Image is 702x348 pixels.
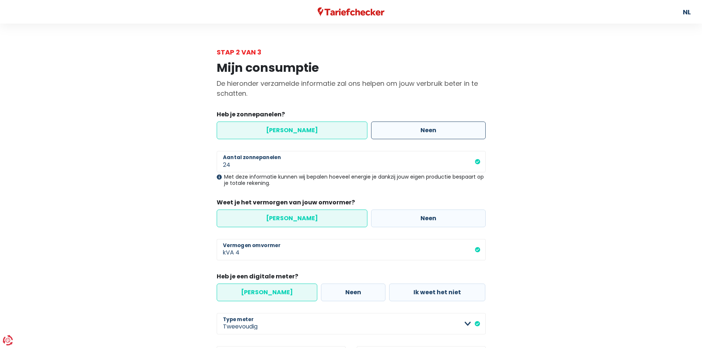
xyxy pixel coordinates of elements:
h1: Mijn consumptie [217,61,486,75]
span: kVA [217,239,235,260]
img: Tariefchecker logo [318,7,385,17]
label: Neen [321,284,385,301]
div: Met deze informatie kunnen wij bepalen hoeveel energie je dankzij jouw eigen productie bespaart o... [217,174,486,186]
label: Ik weet het niet [389,284,485,301]
label: Neen [371,122,486,139]
div: Stap 2 van 3 [217,47,486,57]
label: [PERSON_NAME] [217,210,367,227]
label: Neen [371,210,486,227]
legend: Heb je een digitale meter? [217,272,486,284]
label: [PERSON_NAME] [217,122,367,139]
p: De hieronder verzamelde informatie zal ons helpen om jouw verbruik beter in te schatten. [217,78,486,98]
legend: Heb je zonnepanelen? [217,110,486,122]
label: [PERSON_NAME] [217,284,317,301]
legend: Weet je het vermorgen van jouw omvormer? [217,198,486,210]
